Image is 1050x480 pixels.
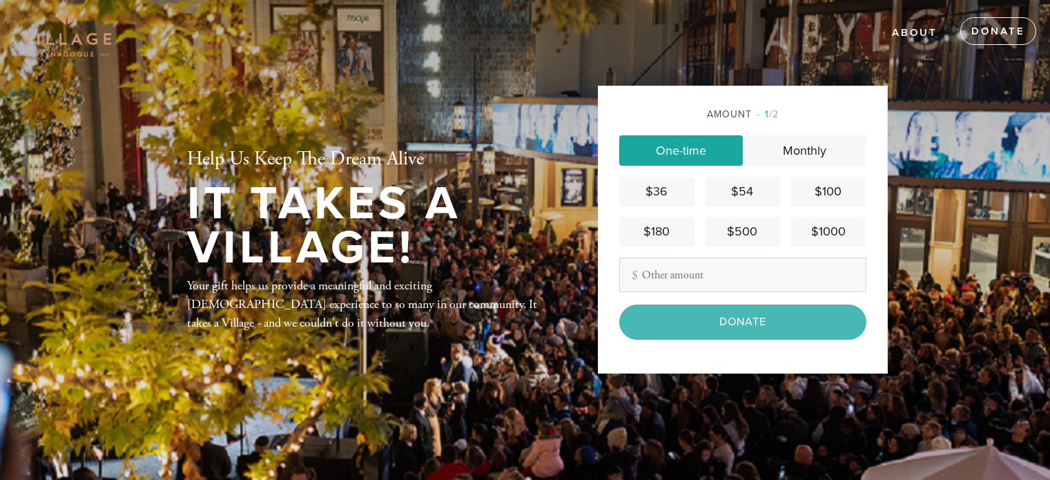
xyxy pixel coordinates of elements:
img: Village-sdquare-png-1_0.png [21,7,111,57]
div: $100 [796,182,860,201]
span: /2 [757,108,779,120]
h1: It Takes A Village! [187,182,553,271]
a: $100 [790,177,866,207]
a: $180 [619,217,694,247]
a: $1000 [790,217,866,247]
div: $180 [625,222,689,241]
div: Amount [619,107,866,122]
div: $1000 [796,222,860,241]
a: $36 [619,177,694,207]
input: Other amount [619,258,866,292]
div: $500 [710,222,775,241]
a: Monthly [743,135,866,166]
a: About [882,20,948,46]
h2: Help Us Keep The Dream Alive [187,148,553,171]
div: Your gift helps us provide a meaningful and exciting [DEMOGRAPHIC_DATA] experience to so many in ... [187,276,553,332]
a: One-time [619,135,743,166]
a: $500 [705,217,780,247]
a: $54 [705,177,780,207]
span: 1 [765,108,769,120]
a: Donate [960,17,1036,45]
div: $36 [625,182,689,201]
div: $54 [710,182,775,201]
